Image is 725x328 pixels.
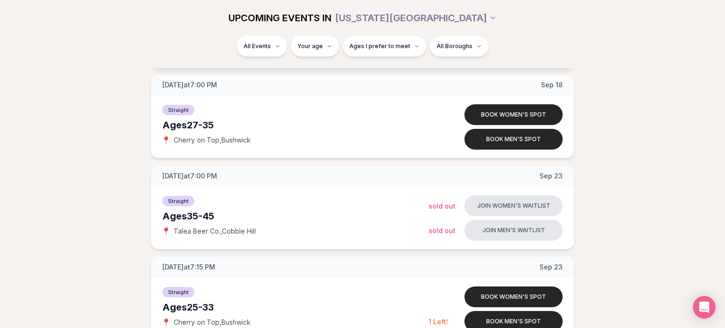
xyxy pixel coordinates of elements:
[174,318,251,327] span: Cherry on Top , Bushwick
[162,262,215,272] span: [DATE] at 7:15 PM
[291,36,339,57] button: Your age
[541,80,563,90] span: Sep 18
[162,319,170,326] span: 📍
[162,136,170,144] span: 📍
[162,210,429,223] div: Ages 35-45
[540,262,563,272] span: Sep 23
[162,118,429,132] div: Ages 27-35
[349,42,410,50] span: Ages I prefer to meet
[429,318,448,326] span: 1 Left!
[162,196,194,206] span: Straight
[693,296,716,319] div: Open Intercom Messenger
[174,135,251,145] span: Cherry on Top , Bushwick
[464,104,563,125] button: Book women's spot
[429,227,455,235] span: Sold Out
[430,36,489,57] button: All Boroughs
[174,227,256,236] span: Talea Beer Co. , Cobble Hill
[228,11,331,25] span: UPCOMING EVENTS IN
[540,171,563,181] span: Sep 23
[464,195,563,216] button: Join women's waitlist
[464,286,563,307] button: Book women's spot
[464,129,563,150] button: Book men's spot
[162,80,217,90] span: [DATE] at 7:00 PM
[162,301,429,314] div: Ages 25-33
[335,8,497,28] button: [US_STATE][GEOGRAPHIC_DATA]
[162,105,194,115] span: Straight
[464,220,563,241] button: Join men's waitlist
[162,171,217,181] span: [DATE] at 7:00 PM
[162,287,194,297] span: Straight
[237,36,287,57] button: All Events
[343,36,426,57] button: Ages I prefer to meet
[297,42,323,50] span: Your age
[429,202,455,210] span: Sold Out
[244,42,271,50] span: All Events
[437,42,472,50] span: All Boroughs
[162,227,170,235] span: 📍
